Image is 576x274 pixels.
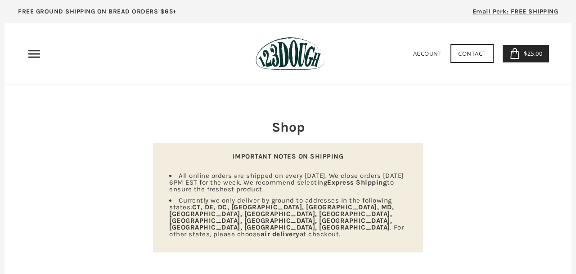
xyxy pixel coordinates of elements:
a: $25.00 [503,45,549,62]
span: Currently we only deliver by ground to addresses in the following states: . For other states, ple... [169,196,404,238]
strong: Express Shipping [327,178,387,186]
a: Account [413,49,442,57]
strong: IMPORTANT NOTES ON SHIPPING [233,152,344,160]
p: FREE GROUND SHIPPING ON BREAD ORDERS $65+ [18,7,177,17]
h2: Shop [153,118,423,137]
span: All online orders are shipped on every [DATE]. We close orders [DATE] 6PM EST for the week. We re... [169,172,404,193]
img: 123Dough Bakery [256,37,324,71]
span: Email Perk: FREE SHIPPING [472,8,558,15]
span: $25.00 [522,49,542,57]
a: FREE GROUND SHIPPING ON BREAD ORDERS $65+ [4,4,190,23]
strong: air delivery [261,230,300,238]
strong: CT, DE, DC, [GEOGRAPHIC_DATA], [GEOGRAPHIC_DATA], MD, [GEOGRAPHIC_DATA], [GEOGRAPHIC_DATA], [GEOG... [169,203,394,231]
a: Contact [450,44,494,63]
a: Email Perk: FREE SHIPPING [459,4,572,23]
nav: Primary [27,47,41,61]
